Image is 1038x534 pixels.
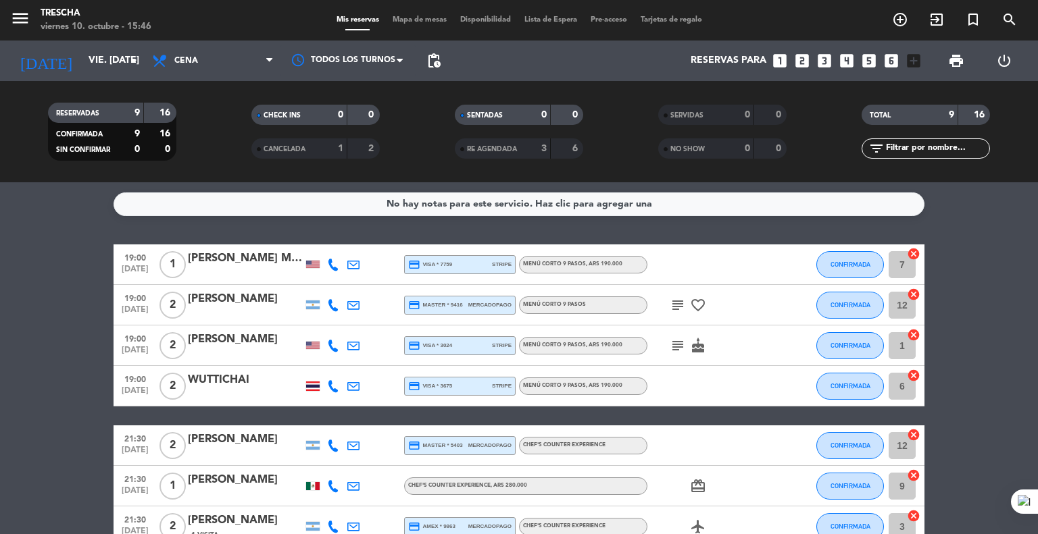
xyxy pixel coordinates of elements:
[586,383,622,388] span: , ARS 190.000
[883,52,900,70] i: looks_6
[541,144,547,153] strong: 3
[816,332,884,359] button: CONFIRMADA
[492,260,512,269] span: stripe
[408,520,420,533] i: credit_card
[408,439,463,452] span: master * 5403
[745,144,750,153] strong: 0
[816,251,884,278] button: CONFIRMADA
[980,41,1028,81] div: LOG OUT
[974,110,987,119] strong: 16
[408,483,527,488] span: Chef's Counter Experience
[816,373,884,400] button: CONFIRMADA
[523,383,622,388] span: Menú corto 9 pasos
[690,297,706,313] i: favorite_border
[816,52,833,70] i: looks_3
[188,431,303,448] div: [PERSON_NAME]
[264,112,301,119] span: CHECK INS
[408,259,420,271] i: credit_card
[831,482,870,489] span: CONFIRMADA
[690,338,706,354] i: cake
[691,55,766,66] span: Reservas para
[118,471,152,486] span: 21:30
[338,110,343,119] strong: 0
[949,110,954,119] strong: 9
[771,52,789,70] i: looks_one
[159,473,186,500] span: 1
[126,53,142,69] i: arrow_drop_down
[408,299,420,311] i: credit_card
[523,523,605,529] span: Chef's Counter Experience
[838,52,856,70] i: looks_4
[996,53,1012,69] i: power_settings_new
[467,146,517,153] span: RE AGENDADA
[907,469,920,482] i: cancel
[523,261,622,267] span: Menú corto 9 pasos
[408,259,452,271] span: visa * 7759
[468,441,512,450] span: mercadopago
[10,46,82,76] i: [DATE]
[670,297,686,313] i: subject
[174,56,198,65] span: Cena
[338,144,343,153] strong: 1
[907,288,920,301] i: cancel
[56,131,103,138] span: CONFIRMADA
[965,11,981,28] i: turned_in_not
[831,301,870,309] span: CONFIRMADA
[892,11,908,28] i: add_circle_outline
[56,146,110,153] span: SIN CONFIRMAR
[467,112,503,119] span: SENTADAS
[188,290,303,308] div: [PERSON_NAME]
[118,430,152,446] span: 21:30
[134,108,140,117] strong: 9
[118,330,152,346] span: 19:00
[188,250,303,267] div: [PERSON_NAME] Me [PERSON_NAME]
[745,110,750,119] strong: 0
[118,486,152,502] span: [DATE]
[907,428,920,442] i: cancel
[368,110,376,119] strong: 0
[907,328,920,342] i: cancel
[264,146,305,153] span: CANCELADA
[159,292,186,319] span: 2
[907,509,920,523] i: cancel
[948,53,964,69] span: print
[870,112,891,119] span: TOTAL
[118,290,152,305] span: 19:00
[118,511,152,527] span: 21:30
[929,11,945,28] i: exit_to_app
[408,439,420,452] i: credit_card
[670,338,686,354] i: subject
[188,371,303,389] div: WUTTICHAI
[905,52,922,70] i: add_box
[831,442,870,449] span: CONFIRMADA
[56,110,99,117] span: RESERVADAS
[885,141,989,156] input: Filtrar por nombre...
[868,140,885,157] i: filter_list
[776,144,784,153] strong: 0
[118,446,152,461] span: [DATE]
[408,380,420,392] i: credit_card
[523,442,605,448] span: Chef's Counter Experience
[492,381,512,390] span: stripe
[453,16,518,24] span: Disponibilidad
[572,144,580,153] strong: 6
[468,300,512,309] span: mercadopago
[523,302,586,307] span: Menú corto 9 pasos
[41,7,151,20] div: Trescha
[586,261,622,267] span: , ARS 190.000
[188,331,303,348] div: [PERSON_NAME]
[408,340,452,352] span: visa * 3024
[408,520,455,533] span: amex * 9863
[831,342,870,349] span: CONFIRMADA
[634,16,709,24] span: Tarjetas de regalo
[118,386,152,402] span: [DATE]
[134,144,140,154] strong: 0
[816,473,884,500] button: CONFIRMADA
[518,16,584,24] span: Lista de Espera
[907,247,920,261] i: cancel
[118,249,152,265] span: 19:00
[541,110,547,119] strong: 0
[159,432,186,459] span: 2
[816,432,884,459] button: CONFIRMADA
[188,471,303,489] div: [PERSON_NAME]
